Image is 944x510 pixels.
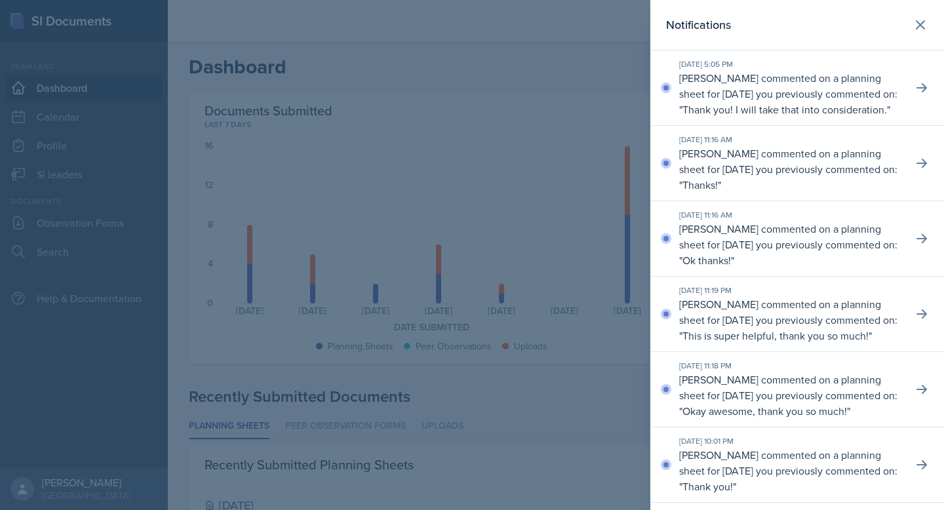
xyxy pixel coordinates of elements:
p: [PERSON_NAME] commented on a planning sheet for [DATE] you previously commented on: " " [679,372,902,419]
div: [DATE] 11:16 AM [679,209,902,221]
div: [DATE] 11:19 PM [679,284,902,296]
div: [DATE] 5:05 PM [679,58,902,70]
p: [PERSON_NAME] commented on a planning sheet for [DATE] you previously commented on: " " [679,296,902,343]
p: Thanks! [682,178,718,192]
p: This is super helpful, thank you so much! [682,328,869,343]
p: Ok thanks! [682,253,731,267]
div: [DATE] 10:01 PM [679,435,902,447]
p: Thank you! I will take that into consideration. [682,102,887,117]
p: [PERSON_NAME] commented on a planning sheet for [DATE] you previously commented on: " " [679,221,902,268]
div: [DATE] 11:16 AM [679,134,902,146]
h2: Notifications [666,16,731,34]
p: [PERSON_NAME] commented on a planning sheet for [DATE] you previously commented on: " " [679,447,902,494]
div: [DATE] 11:18 PM [679,360,902,372]
p: Okay awesome, thank you so much! [682,404,847,418]
p: [PERSON_NAME] commented on a planning sheet for [DATE] you previously commented on: " " [679,146,902,193]
p: Thank you! [682,479,733,494]
p: [PERSON_NAME] commented on a planning sheet for [DATE] you previously commented on: " " [679,70,902,117]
